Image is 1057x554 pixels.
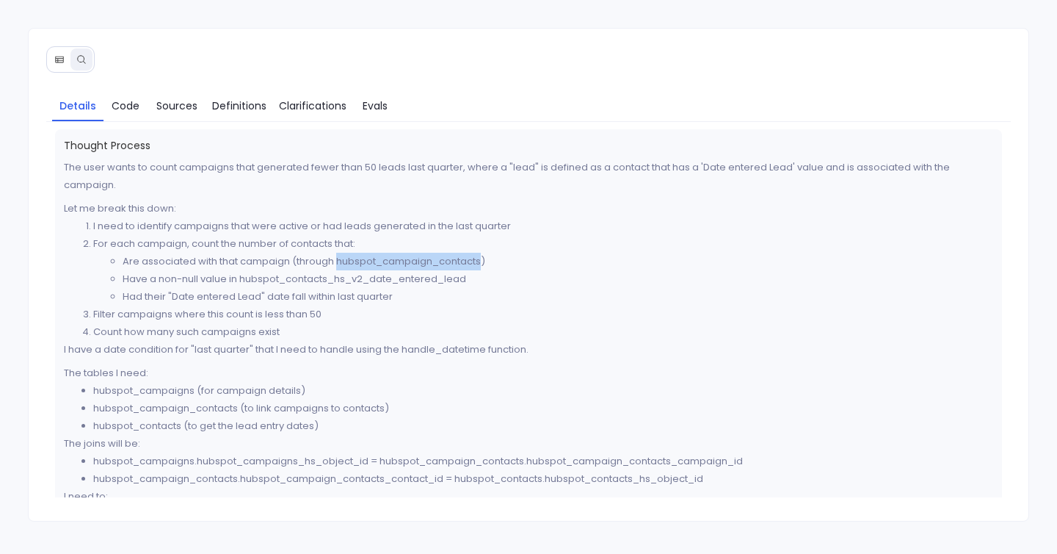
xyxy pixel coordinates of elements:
[93,306,994,323] li: Filter campaigns where this count is less than 50
[64,138,994,153] span: Thought Process
[93,417,994,435] li: hubspot_contacts (to get the lead entry dates)
[123,288,994,306] li: Had their "Date entered Lead" date fall within last quarter
[93,235,994,306] li: For each campaign, count the number of contacts that:
[59,98,96,114] span: Details
[279,98,346,114] span: Clarifications
[93,470,994,488] li: hubspot_campaign_contacts.hubspot_campaign_contacts_contact_id = hubspot_contacts.hubspot_contact...
[112,98,139,114] span: Code
[156,98,197,114] span: Sources
[64,364,994,382] p: The tables I need:
[93,382,994,400] li: hubspot_campaigns (for campaign details)
[93,217,994,235] li: I need to identify campaigns that were active or had leads generated in the last quarter
[123,253,994,270] li: Are associated with that campaign (through hubspot_campaign_contacts)
[212,98,266,114] span: Definitions
[64,488,994,506] p: I need to:
[123,270,994,288] li: Have a non-null value in hubspot_contacts_hs_v2_date_entered_lead
[363,98,388,114] span: Evals
[64,159,994,194] p: The user wants to count campaigns that generated fewer than 50 leads last quarter, where a "lead"...
[93,400,994,417] li: hubspot_campaign_contacts (to link campaigns to contacts)
[64,341,994,359] p: I have a date condition for "last quarter" that I need to handle using the handle_datetime function.
[93,323,994,341] li: Count how many such campaigns exist
[93,453,994,470] li: hubspot_campaigns.hubspot_campaigns_hs_object_id = hubspot_campaign_contacts.hubspot_campaign_con...
[64,200,994,217] p: Let me break this down:
[64,435,994,453] p: The joins will be:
